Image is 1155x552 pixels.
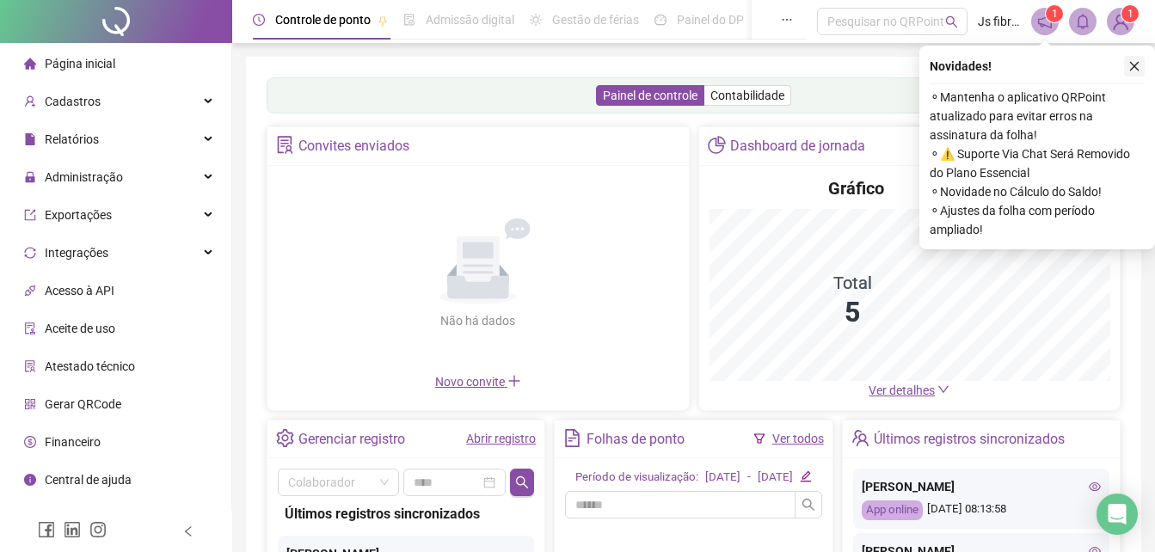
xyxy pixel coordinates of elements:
span: qrcode [24,398,36,410]
span: instagram [89,521,107,538]
span: Novidades ! [930,57,992,76]
span: filter [753,432,765,445]
span: ⚬ ⚠️ Suporte Via Chat Será Removido do Plano Essencial [930,144,1145,182]
span: Cadastros [45,95,101,108]
span: eye [1089,481,1101,493]
span: facebook [38,521,55,538]
span: edit [800,470,811,481]
span: Relatórios [45,132,99,146]
span: sync [24,247,36,259]
div: [DATE] [705,469,740,487]
span: pushpin [378,15,388,26]
span: pie-chart [708,136,726,154]
span: Administração [45,170,123,184]
sup: Atualize o seu contato no menu Meus Dados [1121,5,1139,22]
div: App online [862,500,923,520]
div: [DATE] [758,469,793,487]
span: Página inicial [45,57,115,71]
div: Últimos registros sincronizados [285,503,527,524]
span: file [24,133,36,145]
span: down [937,383,949,396]
div: Dashboard de jornada [730,132,865,161]
span: audit [24,322,36,334]
span: Novo convite [435,375,521,389]
span: search [515,475,529,489]
a: Abrir registro [466,432,536,445]
span: 1 [1052,8,1058,20]
span: ⚬ Mantenha o aplicativo QRPoint atualizado para evitar erros na assinatura da folha! [930,88,1145,144]
span: home [24,58,36,70]
span: sun [530,14,542,26]
span: Central de ajuda [45,473,132,487]
span: setting [276,429,294,447]
span: team [851,429,869,447]
span: close [1128,60,1140,72]
span: left [182,525,194,537]
a: Ver detalhes down [869,383,949,397]
span: Financeiro [45,435,101,449]
span: search [802,498,815,512]
span: linkedin [64,521,81,538]
div: Período de visualização: [575,469,698,487]
div: [PERSON_NAME] [862,477,1101,496]
span: notification [1037,14,1053,29]
span: ⚬ Novidade no Cálculo do Saldo! [930,182,1145,201]
div: Convites enviados [298,132,409,161]
span: Gestão de férias [552,13,639,27]
div: Últimos registros sincronizados [874,425,1065,454]
div: [DATE] 08:13:58 [862,500,1101,520]
span: Painel de controle [603,89,697,102]
span: Painel do DP [677,13,744,27]
sup: 1 [1046,5,1063,22]
span: info-circle [24,474,36,486]
span: search [945,15,958,28]
span: dashboard [654,14,667,26]
span: ellipsis [781,14,793,26]
div: Gerenciar registro [298,425,405,454]
span: solution [276,136,294,154]
span: clock-circle [253,14,265,26]
span: Acesso à API [45,284,114,297]
span: Exportações [45,208,112,222]
span: Contabilidade [710,89,784,102]
div: Open Intercom Messenger [1097,494,1138,535]
div: Não há dados [399,311,557,330]
span: dollar [24,436,36,448]
span: file-done [403,14,415,26]
span: Ver detalhes [869,383,935,397]
span: export [24,209,36,221]
a: Ver todos [772,432,824,445]
div: Folhas de ponto [587,425,685,454]
span: pushpin [751,15,761,26]
span: plus [507,374,521,388]
span: Integrações [45,246,108,260]
span: user-add [24,95,36,107]
span: bell [1075,14,1090,29]
h4: Gráfico [828,176,884,200]
div: - [747,469,751,487]
span: solution [24,360,36,372]
span: Js fibra net [978,12,1021,31]
span: Controle de ponto [275,13,371,27]
span: api [24,285,36,297]
span: 1 [1127,8,1133,20]
span: Aceite de uso [45,322,115,335]
span: file-text [563,429,581,447]
span: Atestado técnico [45,359,135,373]
span: ⚬ Ajustes da folha com período ampliado! [930,201,1145,239]
span: Gerar QRCode [45,397,121,411]
span: lock [24,171,36,183]
img: 79891 [1108,9,1133,34]
span: Admissão digital [426,13,514,27]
